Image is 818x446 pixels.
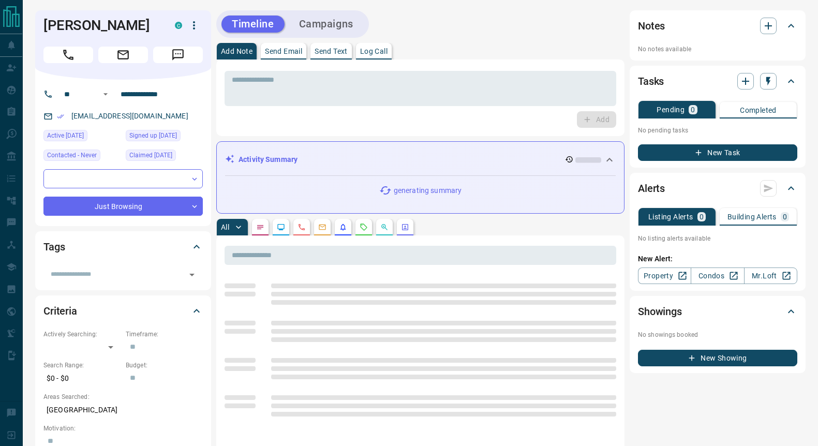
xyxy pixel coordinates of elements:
h2: Showings [638,303,682,320]
svg: Agent Actions [401,223,409,231]
p: 0 [691,106,695,113]
h2: Tags [43,239,65,255]
svg: Email Verified [57,113,64,120]
p: [GEOGRAPHIC_DATA] [43,402,203,419]
svg: Calls [298,223,306,231]
button: Timeline [221,16,285,33]
svg: Opportunities [380,223,389,231]
p: $0 - $0 [43,370,121,387]
div: Just Browsing [43,197,203,216]
div: Activity Summary [225,150,616,169]
p: generating summary [394,185,462,196]
button: Campaigns [289,16,364,33]
a: Condos [691,267,744,284]
p: No pending tasks [638,123,797,138]
button: Open [99,88,112,100]
p: New Alert: [638,254,797,264]
p: Send Email [265,48,302,55]
div: condos.ca [175,22,182,29]
svg: Emails [318,223,326,231]
p: Areas Searched: [43,392,203,402]
span: Contacted - Never [47,150,97,160]
svg: Listing Alerts [339,223,347,231]
p: 0 [783,213,787,220]
p: Timeframe: [126,330,203,339]
p: Completed [740,107,777,114]
p: Search Range: [43,361,121,370]
div: Notes [638,13,797,38]
div: Tasks [638,69,797,94]
span: Call [43,47,93,63]
h2: Alerts [638,180,665,197]
p: Motivation: [43,424,203,433]
span: Email [98,47,148,63]
a: [EMAIL_ADDRESS][DOMAIN_NAME] [71,112,188,120]
p: No showings booked [638,330,797,339]
svg: Notes [256,223,264,231]
p: Log Call [360,48,388,55]
span: Signed up [DATE] [129,130,177,141]
p: Building Alerts [727,213,777,220]
p: Add Note [221,48,252,55]
p: Listing Alerts [648,213,693,220]
p: Activity Summary [239,154,298,165]
div: Alerts [638,176,797,201]
button: New Task [638,144,797,161]
p: No listing alerts available [638,234,797,243]
svg: Requests [360,223,368,231]
h1: [PERSON_NAME] [43,17,159,34]
span: Claimed [DATE] [129,150,172,160]
p: Pending [657,106,685,113]
button: Open [185,267,199,282]
p: No notes available [638,44,797,54]
div: Sun Feb 02 2025 [126,150,203,164]
h2: Tasks [638,73,664,90]
a: Mr.Loft [744,267,797,284]
div: Sun Feb 02 2025 [126,130,203,144]
p: Actively Searching: [43,330,121,339]
button: New Showing [638,350,797,366]
h2: Criteria [43,303,77,319]
span: Message [153,47,203,63]
span: Active [DATE] [47,130,84,141]
p: Budget: [126,361,203,370]
div: Showings [638,299,797,324]
p: Send Text [315,48,348,55]
a: Property [638,267,691,284]
div: Tags [43,234,203,259]
svg: Lead Browsing Activity [277,223,285,231]
h2: Notes [638,18,665,34]
div: Sat Feb 15 2025 [43,130,121,144]
div: Criteria [43,299,203,323]
p: 0 [700,213,704,220]
p: All [221,224,229,231]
